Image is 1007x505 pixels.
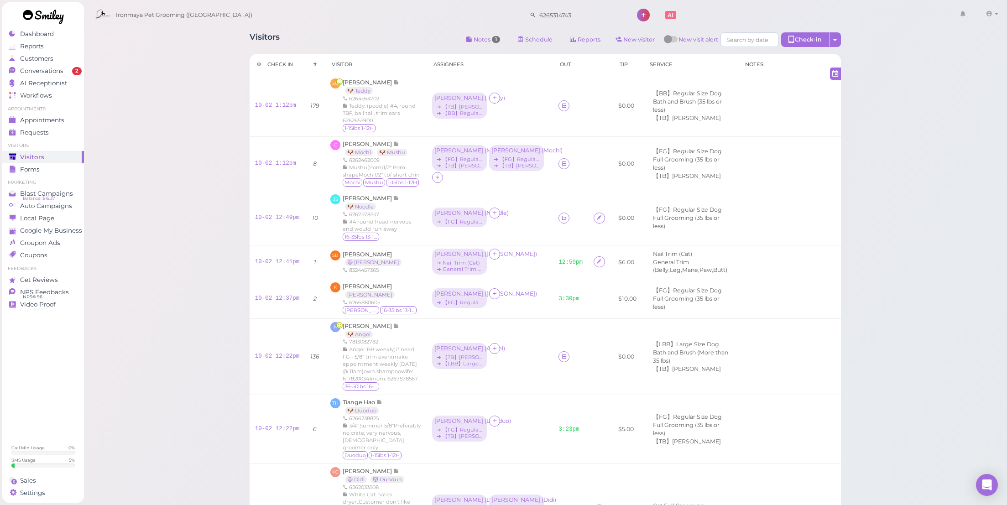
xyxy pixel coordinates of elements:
[343,233,379,241] span: 16-35lbs 13-15H
[434,345,485,352] div: [PERSON_NAME] ( Angel )
[343,79,399,94] a: [PERSON_NAME] 🐶 Teddy
[343,422,421,451] span: 3/4" Summer 5/8"Preferably no crate, very nervous, [DEMOGRAPHIC_DATA] groomer only
[608,32,663,47] a: New visitor
[250,32,280,49] h1: Visitors
[434,497,485,503] div: [PERSON_NAME] ( Dundun )
[2,179,84,186] li: Marketing
[255,353,300,359] a: 10-02 12:22pm
[2,77,84,89] a: AI Receptionist
[651,286,733,311] li: 【FG】Regular Size Dog Full Grooming (35 lbs or less)
[20,153,44,161] span: Visitors
[432,416,489,443] div: [PERSON_NAME] (Duoduo) ➔ 【FG】Regular Size Dog Full Grooming (35 lbs or less) ➔ 【TB】[PERSON_NAME]
[2,52,84,65] a: Customers
[553,54,588,75] th: Out
[434,291,485,297] div: [PERSON_NAME] ( [PERSON_NAME] )
[393,141,399,147] span: Note
[613,75,643,137] td: $0.00
[330,467,340,477] span: KC
[325,54,427,75] th: Visitor
[651,365,723,373] li: 【TB】[PERSON_NAME]
[343,103,416,124] span: Teddy: (poodle) #4, round TBF, ball tail, trim ears 6262655900
[393,79,399,86] span: Note
[2,187,84,200] a: Blast Campaigns Balance: $16.37
[343,156,421,164] div: 6262462009
[343,346,418,382] span: Angel: BB weekly; if need FG - 5/8" trim even(make appointment weekly [DATE] @ 11am)﻿own shampoow...
[343,79,393,86] span: [PERSON_NAME]
[651,258,733,275] li: General Trim (Belly,Leg,Mane,Paw,Butt)
[250,54,305,75] th: Check in
[377,149,407,156] a: 🐶 Mushu
[434,266,485,272] div: ➔ General Trim (Belly,Leg,Mane,Paw,Butt)
[651,437,723,446] li: 【TB】[PERSON_NAME]
[313,426,317,432] i: 6
[343,299,417,306] div: 6266880605
[343,283,392,290] span: [PERSON_NAME]
[313,160,317,167] i: 8
[2,163,84,176] a: Forms
[20,301,56,308] span: Video Proof
[343,141,412,156] a: [PERSON_NAME] 🐶 Mochi 🐶 Mushu
[2,126,84,139] a: Requests
[330,78,340,89] span: SQ
[2,266,84,272] li: Feedbacks
[343,266,406,274] div: 8324457365
[2,212,84,224] a: Local Page
[432,145,546,172] div: [PERSON_NAME] (Mushu) ➔ 【FG】Regular Size Dog Full Grooming (35 lbs or less) ➔ 【TB】[PERSON_NAME] [...
[11,457,36,463] div: SMS Usage
[345,407,379,414] a: 🐶 Duoduo
[434,418,485,424] div: [PERSON_NAME] ( Duoduo )
[343,399,376,406] span: Tiange Hao
[434,299,485,306] div: ➔ 【FG】Regular Size Dog Full Grooming (35 lbs or less)
[20,288,69,296] span: NPS Feedbacks
[20,477,36,484] span: Sales
[255,259,300,265] a: 10-02 12:41pm
[2,237,84,249] a: Groupon Ads
[369,451,402,459] span: 1-15lbs 1-12H
[434,251,485,257] div: [PERSON_NAME] ( [PERSON_NAME] )
[781,32,830,47] div: Check-in
[20,227,82,234] span: Google My Business
[492,36,500,43] span: 1
[613,54,643,75] th: Tip
[330,140,340,150] span: C
[343,219,411,232] span: #4 round head nervous and would run away
[976,474,998,496] div: Open Intercom Messenger
[2,28,84,40] a: Dashboard
[343,195,393,202] span: [PERSON_NAME]
[2,274,84,286] a: Get Reviews
[343,164,420,178] span: Mushu(Pom)1/2" Pom shapeMochi1/2" tbf short chin
[2,474,84,487] a: Sales
[69,457,75,463] div: 5 %
[255,160,296,167] a: 10-02 1:12pm
[434,104,485,110] div: ➔ 【TB】[PERSON_NAME]
[343,451,368,459] span: Duoduo
[651,89,733,114] li: 【BB】Regular Size Dog Bath and Brush (35 lbs or less)
[613,395,643,463] td: $5.00
[536,8,625,22] input: Search customer
[434,147,485,154] div: [PERSON_NAME] ( Mushu )
[255,426,300,432] a: 10-02 12:22pm
[678,36,718,49] span: New visit alert
[345,331,373,338] a: 🐶 Angel
[434,433,485,439] div: ➔ 【TB】[PERSON_NAME]
[20,239,60,247] span: Groupon Ads
[343,468,393,474] span: [PERSON_NAME]
[345,203,376,210] a: 🐶 Noodle
[2,286,84,298] a: NPS Feedbacks NPS® 96
[343,124,376,132] span: 1-15lbs 1-12H
[738,54,841,75] th: Notes
[393,323,399,329] span: Note
[434,260,485,266] div: ➔ Nail Trim (Cat)
[2,249,84,261] a: Coupons
[343,251,406,266] a: [PERSON_NAME] 🐱 [PERSON_NAME]
[343,283,399,298] a: [PERSON_NAME] [PERSON_NAME]
[343,468,408,483] a: [PERSON_NAME] 🐱 Didi 🐱 Dundun
[651,413,733,437] li: 【FG】Regular Size Dog Full Grooming (35 lbs or less)
[558,259,583,266] a: 12:59pm
[2,40,84,52] a: Reports
[393,195,399,202] span: Note
[255,102,296,109] a: 10-02 1:12pm
[343,306,379,314] span: Milo
[343,484,421,491] div: 6262033508
[343,382,379,390] span: 36-50lbs 16-20H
